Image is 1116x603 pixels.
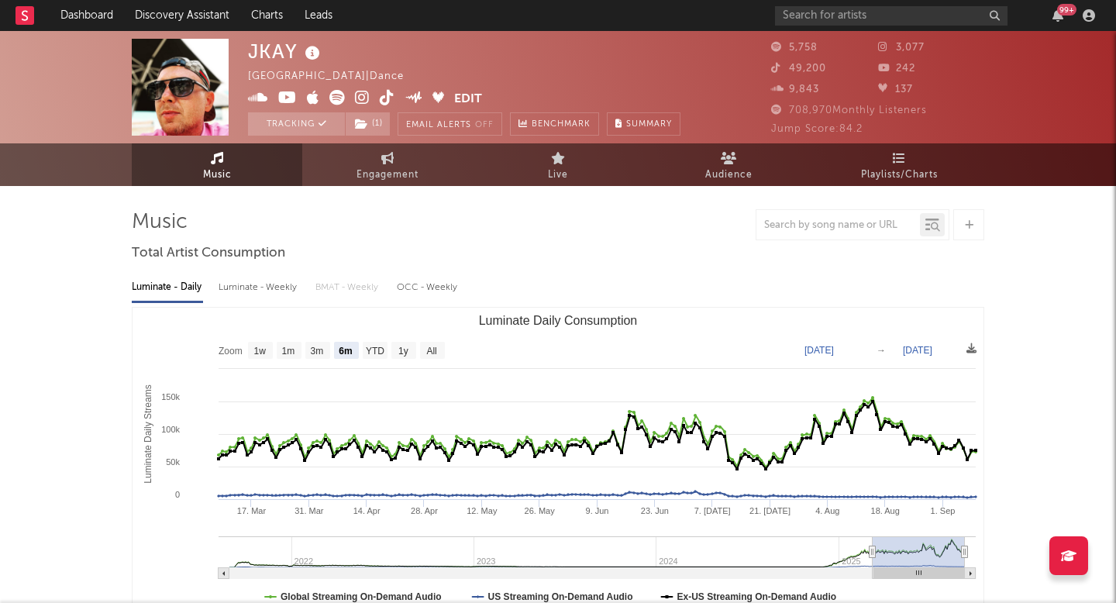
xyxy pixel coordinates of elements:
[248,67,422,86] div: [GEOGRAPHIC_DATA] | Dance
[397,274,459,301] div: OCC - Weekly
[532,115,591,134] span: Benchmark
[877,345,886,356] text: →
[804,345,834,356] text: [DATE]
[426,346,436,357] text: All
[467,506,498,515] text: 12. May
[339,346,352,357] text: 6m
[175,490,180,499] text: 0
[132,244,285,263] span: Total Artist Consumption
[294,506,324,515] text: 31. Mar
[166,457,180,467] text: 50k
[345,112,391,136] span: ( 1 )
[771,84,819,95] span: 9,843
[161,392,180,401] text: 150k
[643,143,814,186] a: Audience
[641,506,669,515] text: 23. Jun
[878,64,915,74] span: 242
[586,506,609,515] text: 9. Jun
[346,112,390,136] button: (1)
[479,314,638,327] text: Luminate Daily Consumption
[398,346,408,357] text: 1y
[861,166,938,184] span: Playlists/Charts
[219,274,300,301] div: Luminate - Weekly
[705,166,753,184] span: Audience
[356,166,418,184] span: Engagement
[771,43,818,53] span: 5,758
[398,112,502,136] button: Email AlertsOff
[248,39,324,64] div: JKAY
[473,143,643,186] a: Live
[219,346,243,357] text: Zoom
[814,143,984,186] a: Playlists/Charts
[878,43,925,53] span: 3,077
[775,6,1007,26] input: Search for artists
[282,346,295,357] text: 1m
[353,506,381,515] text: 14. Apr
[771,105,927,115] span: 708,970 Monthly Listeners
[203,166,232,184] span: Music
[525,506,556,515] text: 26. May
[488,591,633,602] text: US Streaming On-Demand Audio
[871,506,900,515] text: 18. Aug
[878,84,913,95] span: 137
[815,506,839,515] text: 4. Aug
[237,506,267,515] text: 17. Mar
[548,166,568,184] span: Live
[694,506,731,515] text: 7. [DATE]
[749,506,790,515] text: 21. [DATE]
[411,506,438,515] text: 28. Apr
[931,506,956,515] text: 1. Sep
[1052,9,1063,22] button: 99+
[281,591,442,602] text: Global Streaming On-Demand Audio
[677,591,837,602] text: Ex-US Streaming On-Demand Audio
[302,143,473,186] a: Engagement
[626,120,672,129] span: Summary
[366,346,384,357] text: YTD
[132,143,302,186] a: Music
[771,124,863,134] span: Jump Score: 84.2
[475,121,494,129] em: Off
[132,274,203,301] div: Luminate - Daily
[248,112,345,136] button: Tracking
[903,345,932,356] text: [DATE]
[1057,4,1076,16] div: 99 +
[311,346,324,357] text: 3m
[161,425,180,434] text: 100k
[607,112,680,136] button: Summary
[143,384,153,483] text: Luminate Daily Streams
[771,64,826,74] span: 49,200
[254,346,267,357] text: 1w
[510,112,599,136] a: Benchmark
[454,90,482,109] button: Edit
[756,219,920,232] input: Search by song name or URL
